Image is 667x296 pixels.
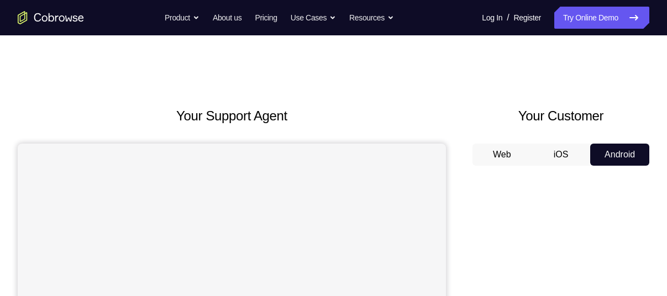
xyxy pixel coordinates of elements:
a: About us [213,7,241,29]
h2: Your Customer [472,106,649,126]
a: Register [514,7,541,29]
a: Pricing [255,7,277,29]
button: Web [472,144,532,166]
button: Resources [349,7,394,29]
h2: Your Support Agent [18,106,446,126]
button: iOS [532,144,591,166]
a: Log In [482,7,502,29]
button: Product [165,7,199,29]
a: Try Online Demo [554,7,649,29]
a: Go to the home page [18,11,84,24]
button: Android [590,144,649,166]
span: / [507,11,509,24]
button: Use Cases [291,7,336,29]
